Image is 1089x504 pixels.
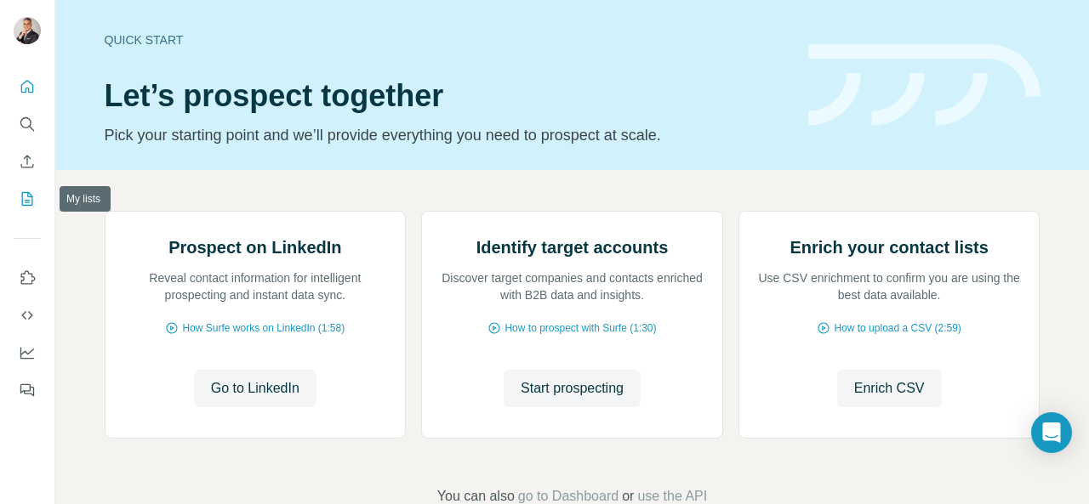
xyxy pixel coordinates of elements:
[505,320,656,336] span: How to prospect with Surfe (1:30)
[808,44,1041,127] img: banner
[14,300,41,331] button: Use Surfe API
[14,109,41,139] button: Search
[756,269,1023,303] p: Use CSV enrichment to confirm you are using the best data available.
[168,235,341,259] h2: Prospect on LinkedIn
[14,146,41,177] button: Enrich CSV
[504,370,641,407] button: Start prospecting
[1031,412,1072,453] div: Open Intercom Messenger
[834,320,961,336] span: How to upload a CSV (2:59)
[14,184,41,214] button: My lists
[790,235,988,259] h2: Enrich your contact lists
[123,269,389,303] p: Reveal contact information for intelligent prospecting and instant data sync.
[211,378,299,399] span: Go to LinkedIn
[14,17,41,44] img: Avatar
[105,79,788,113] h1: Let’s prospect together
[14,71,41,102] button: Quick start
[439,269,705,303] p: Discover target companies and contacts enriched with B2B data and insights.
[194,370,316,407] button: Go to LinkedIn
[476,235,669,259] h2: Identify target accounts
[837,370,942,407] button: Enrich CSV
[854,378,925,399] span: Enrich CSV
[14,337,41,368] button: Dashboard
[105,123,788,147] p: Pick your starting point and we’ll provide everything you need to prospect at scale.
[14,375,41,405] button: Feedback
[182,320,345,336] span: How Surfe works on LinkedIn (1:58)
[521,378,624,399] span: Start prospecting
[105,31,788,48] div: Quick start
[14,263,41,293] button: Use Surfe on LinkedIn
